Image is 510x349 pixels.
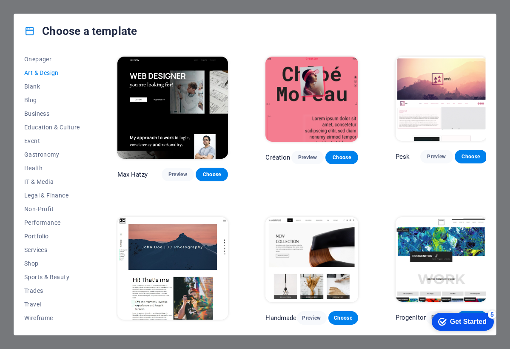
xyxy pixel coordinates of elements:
span: Education & Culture [24,124,80,131]
img: Progenitor [396,217,487,301]
button: Preview [297,311,327,325]
span: Preview [298,154,317,161]
div: Get Started 5 items remaining, 0% complete [7,4,69,22]
span: Preview [304,315,320,321]
div: Get Started [25,9,62,17]
span: Event [24,137,80,144]
button: Choose [196,168,228,181]
span: Choose [332,154,351,161]
img: Max Hatzy [117,57,228,159]
button: Sports & Beauty [24,270,80,284]
span: Choose [202,171,221,178]
button: Health [24,161,80,175]
button: Non-Profit [24,202,80,216]
p: Création [265,153,290,162]
span: Travel [24,301,80,308]
button: Business [24,107,80,120]
span: Onepager [24,56,80,63]
p: Handmade [265,314,296,322]
img: Handmade [265,217,358,302]
button: IT & Media [24,175,80,189]
button: Legal & Finance [24,189,80,202]
div: 5 [63,2,71,10]
span: Legal & Finance [24,192,80,199]
span: IT & Media [24,178,80,185]
p: Max Hatzy [117,170,148,179]
button: Wireframe [24,311,80,325]
button: Gastronomy [24,148,80,161]
button: Blog [24,93,80,107]
img: JD Photography [117,217,228,319]
button: Performance [24,216,80,229]
button: Trades [24,284,80,298]
button: Portfolio [24,229,80,243]
h4: Choose a template [24,24,137,38]
button: Art & Design [24,66,80,80]
button: Choose [328,311,358,325]
button: Services [24,243,80,257]
button: Preview [420,150,453,163]
span: Non-Profit [24,206,80,212]
span: Gastronomy [24,151,80,158]
button: Onepager [24,52,80,66]
button: Event [24,134,80,148]
button: Travel [24,298,80,311]
button: Choose [325,151,358,164]
span: Performance [24,219,80,226]
button: Education & Culture [24,120,80,134]
p: Pesk [396,152,410,161]
button: Preview [291,151,324,164]
img: Création [265,57,358,142]
span: Business [24,110,80,117]
span: Shop [24,260,80,267]
span: Health [24,165,80,172]
span: Blog [24,97,80,103]
button: Choose [455,150,487,163]
span: Portfolio [24,233,80,240]
button: Blank [24,80,80,93]
button: Preview [162,168,194,181]
img: Pesk [396,57,487,141]
span: Sports & Beauty [24,274,80,280]
span: Choose [335,315,351,321]
span: Art & Design [24,69,80,76]
span: Blank [24,83,80,90]
p: Progenitor [396,313,426,322]
span: Preview [168,171,187,178]
span: Services [24,246,80,253]
span: Wireframe [24,315,80,321]
span: Trades [24,287,80,294]
span: Preview [427,153,446,160]
span: Choose [462,153,480,160]
button: Shop [24,257,80,270]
